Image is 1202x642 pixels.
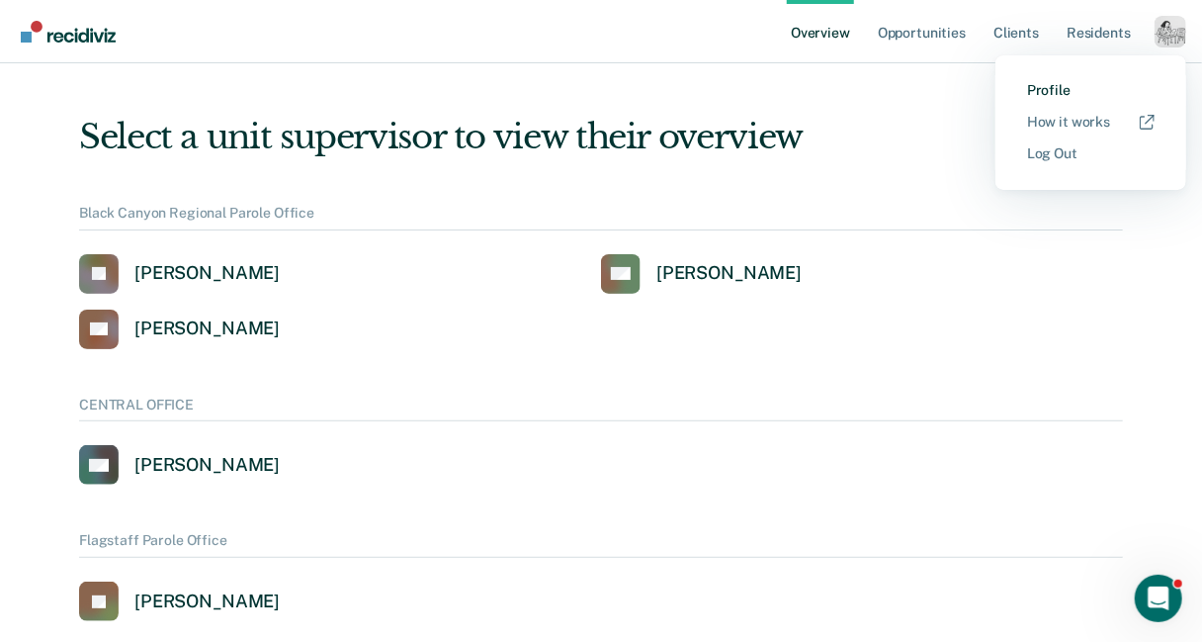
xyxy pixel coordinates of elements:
[134,454,280,477] div: [PERSON_NAME]
[21,21,116,43] img: Recidiviz
[601,254,802,294] a: [PERSON_NAME]
[134,591,280,613] div: [PERSON_NAME]
[79,205,1123,230] div: Black Canyon Regional Parole Office
[79,117,1123,157] div: Select a unit supervisor to view their overview
[1027,82,1155,99] a: Profile
[1027,114,1155,131] a: How it works
[134,262,280,285] div: [PERSON_NAME]
[1155,16,1186,47] button: Profile dropdown button
[79,397,1123,422] div: CENTRAL OFFICE
[134,318,280,340] div: [PERSON_NAME]
[656,262,802,285] div: [PERSON_NAME]
[79,310,280,349] a: [PERSON_NAME]
[79,254,280,294] a: [PERSON_NAME]
[79,582,280,621] a: [PERSON_NAME]
[995,55,1186,190] div: Profile menu
[79,532,1123,558] div: Flagstaff Parole Office
[1027,145,1155,162] a: Log Out
[1135,575,1182,622] iframe: Intercom live chat
[79,445,280,485] a: [PERSON_NAME]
